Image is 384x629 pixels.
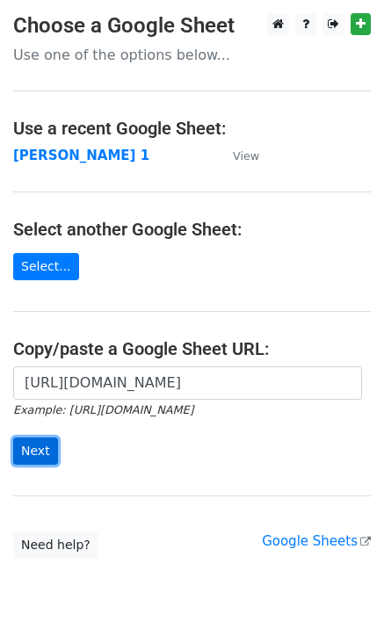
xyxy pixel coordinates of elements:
h4: Use a recent Google Sheet: [13,118,371,139]
a: Select... [13,253,79,280]
a: Google Sheets [262,533,371,549]
input: Paste your Google Sheet URL here [13,366,362,400]
h3: Choose a Google Sheet [13,13,371,39]
h4: Copy/paste a Google Sheet URL: [13,338,371,359]
input: Next [13,437,58,465]
a: [PERSON_NAME] 1 [13,148,149,163]
a: View [215,148,259,163]
h4: Select another Google Sheet: [13,219,371,240]
iframe: Chat Widget [296,545,384,629]
small: Example: [URL][DOMAIN_NAME] [13,403,193,416]
p: Use one of the options below... [13,46,371,64]
a: Need help? [13,531,98,559]
small: View [233,149,259,163]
